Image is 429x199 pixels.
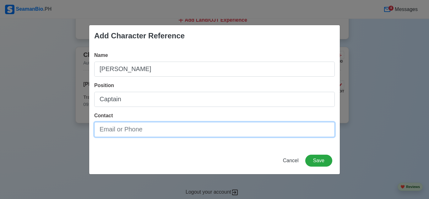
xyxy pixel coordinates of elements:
span: Cancel [283,158,299,163]
input: Email or Phone [94,122,335,137]
span: Position [94,83,114,88]
input: Type name here... [94,62,335,77]
input: Ex: Captain [94,92,335,107]
span: Contact [94,113,113,118]
span: Name [94,53,108,58]
button: Cancel [279,155,303,167]
button: Save [305,155,332,167]
div: Add Character Reference [94,30,185,41]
